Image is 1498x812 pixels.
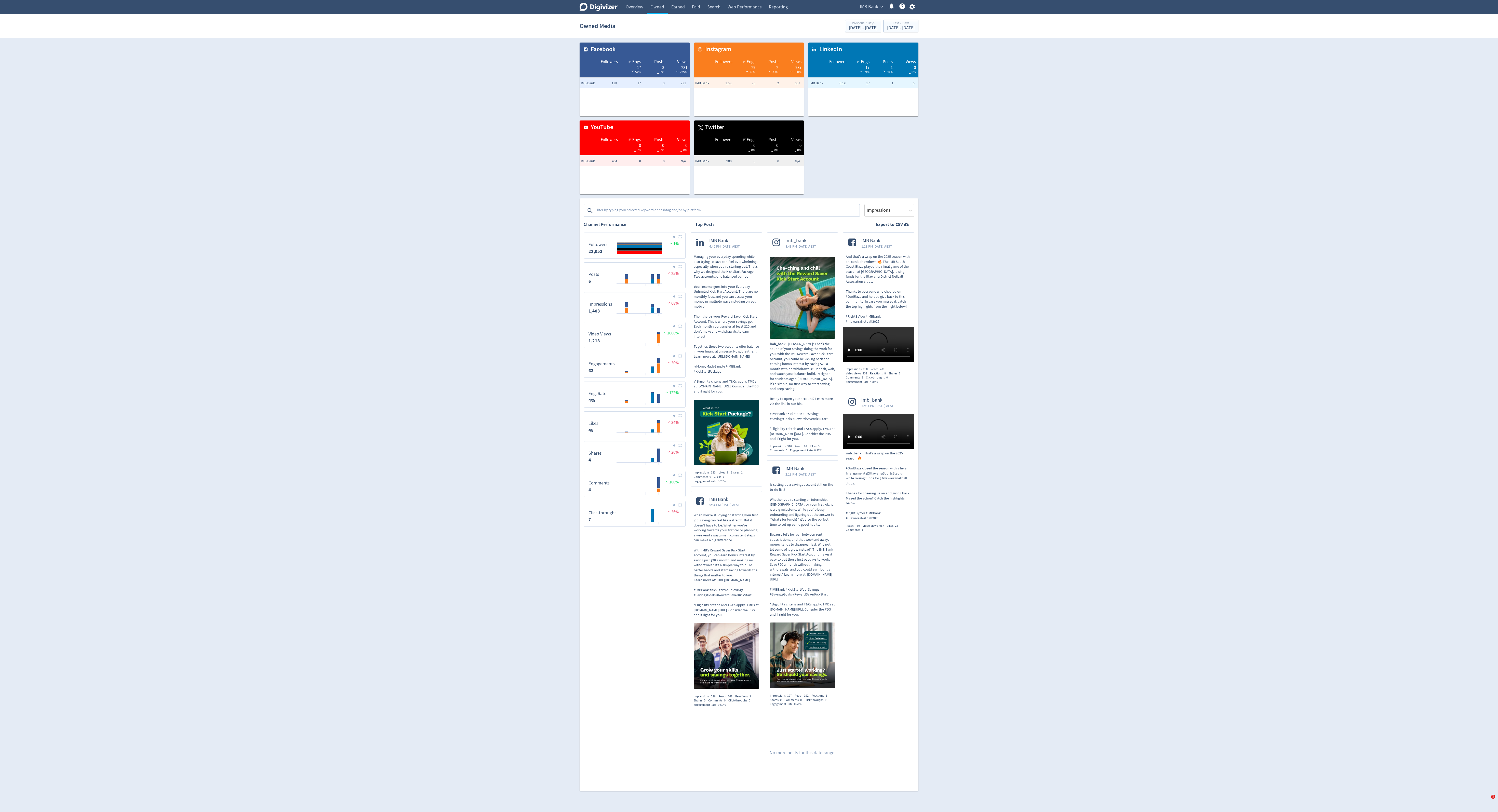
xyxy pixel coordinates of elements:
svg: Video Views 1,218 [586,324,683,346]
a: imb_bank12:31 PM [DATE] AESTimb_bankThat’s a wrap on the 2025 season!🔥 #OurBlaze closed the seaso... [843,392,914,532]
img: Placeholder [678,295,682,298]
img: positive-performance.svg [668,241,673,245]
a: IMB Bank2:13 PM [DATE] AESTIs setting up a savings account still on the to-do list? Whether you’r... [767,461,838,689]
text: 10/08 [643,435,649,438]
span: Posts [654,59,664,65]
span: Views [677,59,687,65]
span: 39% [859,70,870,74]
td: 1.5K [709,78,733,88]
span: 3 [899,371,900,375]
td: N/A [666,156,690,166]
span: 4.83% [870,380,878,384]
button: Last 7 Days[DATE]- [DATE] [883,20,918,32]
strong: 22,053 [588,248,603,254]
img: positive-performance-white.svg [744,69,750,73]
text: 06/08 [617,286,623,289]
div: Impressions [770,694,795,698]
span: Followers [601,137,618,143]
text: 08/08 [630,315,636,319]
div: Last 7 Days [887,21,915,26]
span: 197 [787,694,792,698]
img: Placeholder [678,265,682,268]
text: 10/08 [643,524,649,527]
span: 0 [825,698,826,702]
img: positive-performance-white.svg [789,69,794,73]
svg: Comments 4 [586,473,683,495]
span: Engs [632,59,641,65]
span: 122% [664,390,679,395]
span: Posts [883,59,893,65]
span: 987 [879,524,884,528]
img: Placeholder [678,384,682,387]
img: Placeholder [678,414,682,417]
span: 1 [826,694,827,698]
text: 12/08 [656,375,662,378]
span: Posts [768,137,778,143]
div: Reactions [735,694,754,699]
div: Impressions [694,694,718,699]
span: 0 [886,375,888,380]
div: 0 [669,143,687,147]
div: Reach [871,367,887,371]
span: 1 [862,528,863,532]
span: _ 0% [680,148,687,152]
span: Followers [829,59,846,65]
text: 06/08 [617,435,623,438]
svg: Engagements 63 [586,354,683,375]
span: IMB Bank [861,238,892,244]
img: positive-performance.svg [664,390,669,394]
span: 1% [668,241,679,246]
span: 310 [787,444,792,448]
p: And that's a wrap on the 2025 season with an iconic showdown!🔥 The IMB South Coast Blaze played t... [846,254,911,324]
span: Engs [632,137,641,143]
svg: Eng. Rate 4% [586,384,683,405]
div: Click-throughs [866,375,891,380]
span: Facebook [588,45,616,54]
strong: Export to CSV [876,221,903,228]
text: 08/08 [630,494,636,498]
span: 68% [666,301,679,306]
span: 0 [710,475,711,479]
text: 10/08 [643,494,649,498]
span: 2:13 PM [DATE] AEST [785,472,816,477]
span: 99 [804,444,807,448]
table: customized table [580,43,690,116]
span: 33% [767,70,778,74]
text: 08/08 [630,435,636,438]
span: _ 0% [909,70,916,74]
div: Shares [694,698,708,703]
div: Engagement Rate [790,448,825,453]
span: imb_bank [770,342,788,347]
span: Instagram [703,45,731,54]
span: 27% [744,70,755,74]
div: 0 [623,143,641,147]
strong: 63 [588,368,594,374]
div: 1 [875,65,893,69]
text: 12/08 [656,286,662,289]
span: 760 [855,524,860,528]
span: 323 [711,470,716,475]
text: 08/08 [630,375,636,378]
td: N/A [780,156,804,166]
div: Comments [846,528,866,532]
span: Views [677,137,687,143]
div: Impressions [846,367,871,371]
div: Comments [694,475,714,479]
span: 0 [800,698,802,702]
td: 6.1K [823,78,847,88]
span: 8:48 PM [DATE] AEST [785,244,816,249]
span: 30% [666,360,679,366]
span: 4:45 PM [DATE] AEST [709,244,740,249]
span: 100% [664,480,679,485]
svg: Click-throughs 7 [586,503,683,524]
button: IMB Bank [858,3,884,11]
div: Comments [846,375,866,380]
div: Video Views [863,524,887,528]
span: 20% [666,450,679,455]
div: Shares [731,470,745,475]
span: Followers [601,59,618,65]
span: 0 [724,698,726,702]
p: Managing your everyday spending while also trying to save can feel overwhelming, especially when ... [694,254,759,394]
strong: 4% [588,397,595,403]
span: _ 0% [795,148,801,152]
